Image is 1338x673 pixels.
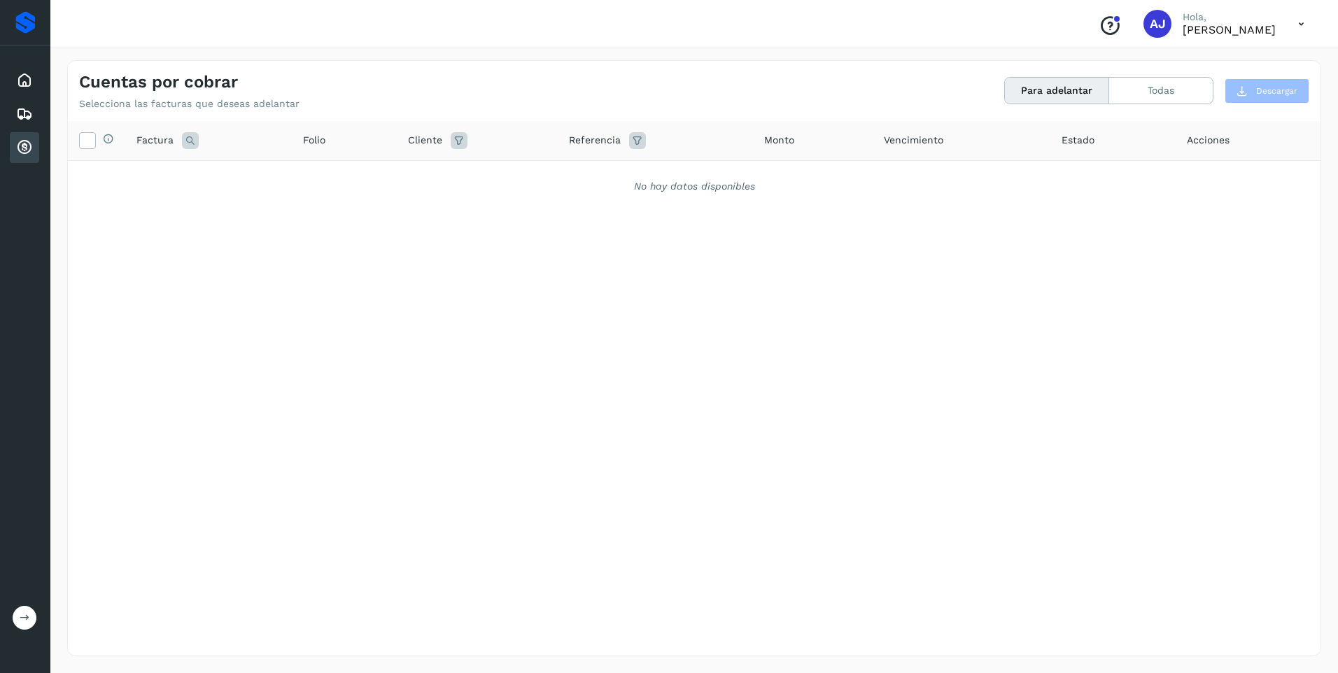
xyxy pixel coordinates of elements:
span: Vencimiento [884,133,943,148]
span: Referencia [569,133,621,148]
span: Folio [303,133,325,148]
span: Monto [764,133,794,148]
button: Para adelantar [1005,78,1109,104]
h4: Cuentas por cobrar [79,72,238,92]
span: Estado [1062,133,1094,148]
p: Selecciona las facturas que deseas adelantar [79,98,300,110]
span: Acciones [1187,133,1230,148]
span: Descargar [1256,85,1297,97]
span: Factura [136,133,174,148]
div: Inicio [10,65,39,96]
div: Embarques [10,99,39,129]
button: Descargar [1225,78,1309,104]
p: Hola, [1183,11,1276,23]
div: No hay datos disponibles [86,179,1302,194]
button: Todas [1109,78,1213,104]
p: Abraham Juarez Medrano [1183,23,1276,36]
span: Cliente [408,133,442,148]
div: Cuentas por cobrar [10,132,39,163]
